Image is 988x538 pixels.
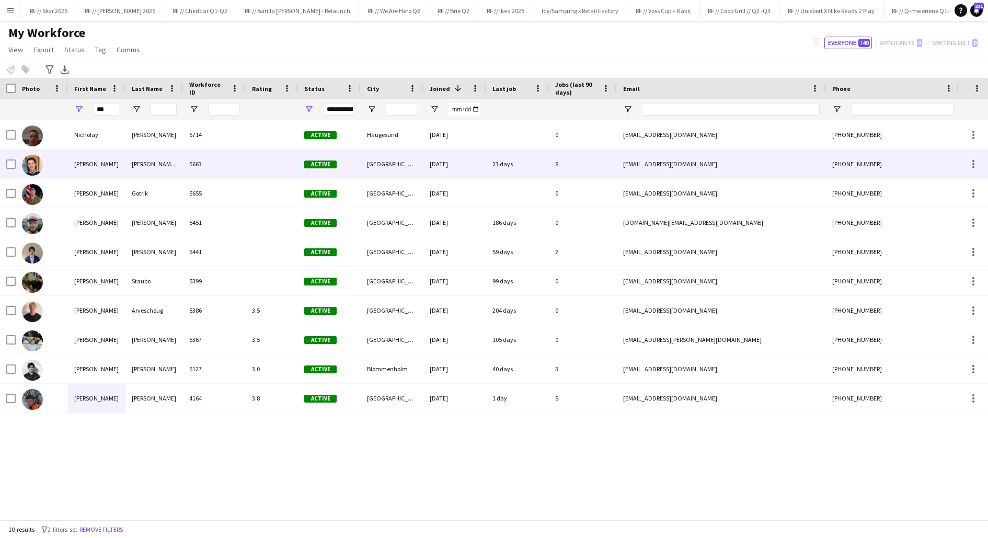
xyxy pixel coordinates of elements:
div: [PERSON_NAME] [68,179,125,208]
button: Open Filter Menu [74,105,84,114]
span: Jobs (last 90 days) [555,81,598,96]
app-action-btn: Advanced filters [43,63,56,76]
span: Email [623,85,640,93]
span: City [367,85,379,93]
span: Active [304,161,337,168]
div: 5441 [183,237,246,266]
span: 740 [858,39,870,47]
input: Phone Filter Input [851,103,953,116]
button: RF // Barilla [PERSON_NAME] - Relaunch [236,1,359,21]
div: 5714 [183,120,246,149]
div: [GEOGRAPHIC_DATA] [361,237,423,266]
span: Photo [22,85,40,93]
span: Tag [95,45,106,54]
span: Active [304,248,337,256]
div: [PHONE_NUMBER] [826,267,960,295]
div: 5386 [183,296,246,325]
div: 0 [549,120,617,149]
div: 3.8 [246,384,298,413]
div: 5399 [183,267,246,295]
div: [EMAIL_ADDRESS][DOMAIN_NAME] [617,354,826,383]
a: 231 [970,4,983,17]
button: Open Filter Menu [367,105,376,114]
button: RF // Brie Q2 [429,1,478,21]
div: [PERSON_NAME] [125,208,183,237]
input: First Name Filter Input [93,103,119,116]
img: Nikolai Hult Simenstad [22,155,43,176]
span: Workforce ID [189,81,227,96]
span: Active [304,219,337,227]
div: [GEOGRAPHIC_DATA] [361,208,423,237]
div: 5655 [183,179,246,208]
div: 59 days [486,237,549,266]
button: RF // Q-meieriene Q1-Q2 [883,1,966,21]
img: Nicolas Spada [22,243,43,264]
img: Nicholay Sundby [22,125,43,146]
div: [DATE] [423,267,486,295]
div: Gotrik [125,179,183,208]
div: [GEOGRAPHIC_DATA] [361,179,423,208]
div: [PERSON_NAME] [68,384,125,413]
div: Blommenholm [361,354,423,383]
div: [DATE] [423,296,486,325]
app-action-btn: Export XLSX [59,63,71,76]
div: [PERSON_NAME] [PERSON_NAME] [125,150,183,178]
button: RF // Voss Cup + Kavli [627,1,699,21]
img: Ola Halvorsen [22,389,43,410]
span: Active [304,336,337,344]
div: [GEOGRAPHIC_DATA] [361,325,423,354]
div: [EMAIL_ADDRESS][DOMAIN_NAME] [617,120,826,149]
span: My Workforce [8,25,85,41]
div: Arveschoug [125,296,183,325]
span: Rating [252,85,272,93]
span: Last job [492,85,516,93]
a: Tag [91,43,110,56]
input: Last Name Filter Input [151,103,177,116]
input: Email Filter Input [642,103,820,116]
div: [PHONE_NUMBER] [826,354,960,383]
div: 3.0 [246,354,298,383]
div: 3.5 [246,325,298,354]
span: Export [33,45,54,54]
button: RF // Coop Grill // Q2 -Q3 [699,1,779,21]
div: [PERSON_NAME] [68,296,125,325]
a: Export [29,43,58,56]
input: Workforce ID Filter Input [208,103,239,116]
div: [PERSON_NAME] [68,325,125,354]
div: [EMAIL_ADDRESS][DOMAIN_NAME] [617,296,826,325]
span: Active [304,365,337,373]
div: [PERSON_NAME] [68,150,125,178]
div: 5663 [183,150,246,178]
div: [DATE] [423,208,486,237]
div: 99 days [486,267,549,295]
div: [EMAIL_ADDRESS][PERSON_NAME][DOMAIN_NAME] [617,325,826,354]
div: [PERSON_NAME] [68,267,125,295]
div: [DATE] [423,384,486,413]
div: [PHONE_NUMBER] [826,384,960,413]
span: View [8,45,23,54]
button: Open Filter Menu [832,105,842,114]
div: [PHONE_NUMBER] [826,120,960,149]
button: RF // Ikea 2025 [478,1,533,21]
div: [GEOGRAPHIC_DATA] [361,150,423,178]
div: [DOMAIN_NAME][EMAIL_ADDRESS][DOMAIN_NAME] [617,208,826,237]
div: 0 [549,208,617,237]
img: Nicolay Lenning [22,360,43,381]
div: [EMAIL_ADDRESS][DOMAIN_NAME] [617,267,826,295]
div: [PHONE_NUMBER] [826,150,960,178]
div: [PERSON_NAME] [125,384,183,413]
div: 8 [549,150,617,178]
div: 186 days [486,208,549,237]
button: Open Filter Menu [304,105,314,114]
div: 2 [549,237,617,266]
div: 3 [549,354,617,383]
a: View [4,43,27,56]
div: [EMAIL_ADDRESS][DOMAIN_NAME] [617,237,826,266]
div: [PERSON_NAME] [125,120,183,149]
span: Active [304,307,337,315]
div: [EMAIL_ADDRESS][DOMAIN_NAME] [617,384,826,413]
button: Open Filter Menu [132,105,141,114]
span: Active [304,278,337,285]
div: 40 days [486,354,549,383]
button: RF // We Are Hero Q2 [359,1,429,21]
